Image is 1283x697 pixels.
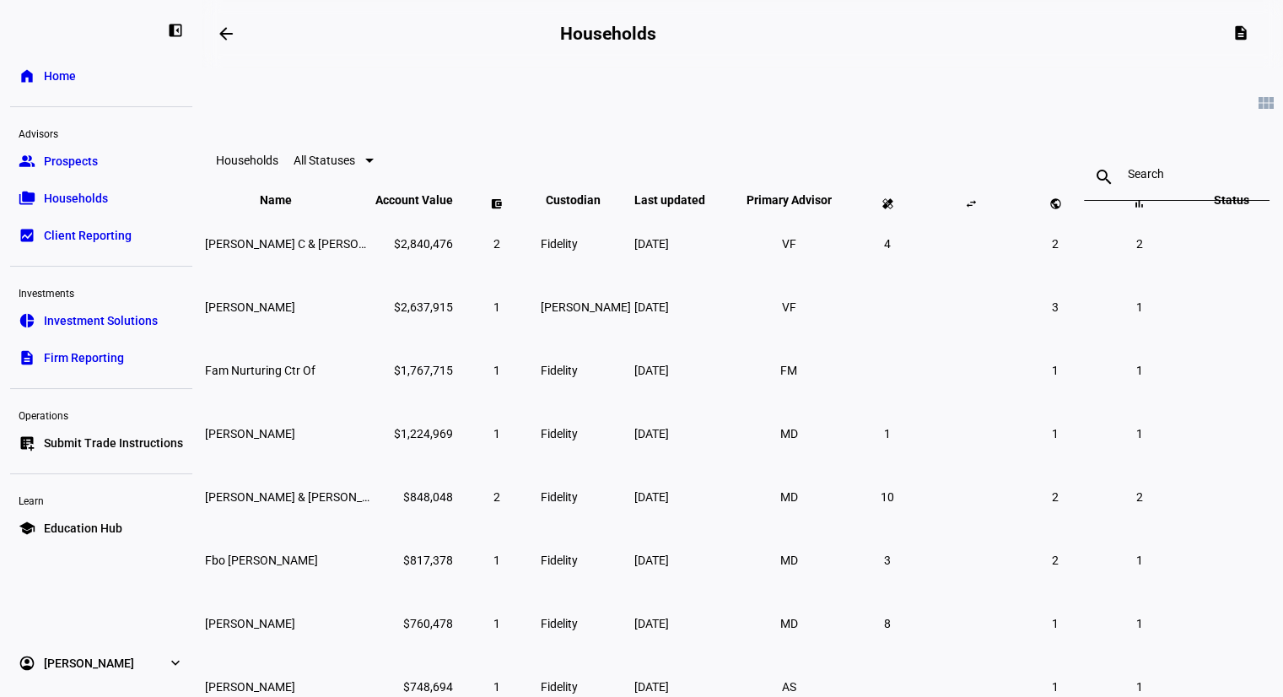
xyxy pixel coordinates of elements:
span: Custodian [546,193,626,207]
span: [DATE] [634,427,669,440]
div: Learn [10,488,192,511]
span: 3 [1052,300,1059,314]
span: 1 [493,617,500,630]
eth-mat-symbol: school [19,520,35,537]
span: [PERSON_NAME] [44,655,134,672]
span: Fidelity [541,237,578,251]
span: 1 [1052,680,1059,694]
span: Fidelity [541,554,578,567]
span: All Statuses [294,154,355,167]
span: Fbo Marian S Pruslin [205,554,318,567]
span: 1 [1136,617,1143,630]
span: [DATE] [634,300,669,314]
li: VF [774,229,804,259]
span: 1 [493,680,500,694]
span: [DATE] [634,490,669,504]
span: Fidelity [541,490,578,504]
mat-icon: search [1084,167,1124,187]
span: 2 [1136,237,1143,251]
div: Advisors [10,121,192,144]
eth-mat-symbol: expand_more [167,655,184,672]
span: [DATE] [634,617,669,630]
span: Client Reporting [44,227,132,244]
span: 1 [493,300,500,314]
td: $1,224,969 [375,403,454,464]
td: $817,378 [375,529,454,591]
span: [DATE] [634,554,669,567]
span: Status [1201,193,1262,207]
span: 2 [1052,490,1059,504]
a: descriptionFirm Reporting [10,341,192,375]
eth-data-table-title: Households [216,154,278,167]
a: groupProspects [10,144,192,178]
eth-mat-symbol: pie_chart [19,312,35,329]
span: Fidelity [541,617,578,630]
span: 8 [884,617,891,630]
span: Investment Solutions [44,312,158,329]
a: pie_chartInvestment Solutions [10,304,192,338]
li: MD [774,419,804,449]
eth-mat-symbol: group [19,153,35,170]
span: 1 [1136,364,1143,377]
span: 4 [884,237,891,251]
span: 2 [1052,554,1059,567]
eth-mat-symbol: folder_copy [19,190,35,207]
span: 2 [1136,490,1143,504]
a: bid_landscapeClient Reporting [10,219,192,252]
td: $848,048 [375,466,454,527]
span: 1 [493,427,500,440]
eth-mat-symbol: left_panel_close [167,22,184,39]
mat-icon: description [1232,24,1249,41]
span: Home [44,68,76,84]
span: [DATE] [634,364,669,377]
span: Submit Trade Instructions [44,435,183,451]
li: MD [774,608,804,639]
span: [DATE] [634,680,669,694]
eth-mat-symbol: description [19,349,35,366]
span: Debora D Mayer [205,300,295,314]
span: Primary Advisor [734,193,844,207]
a: homeHome [10,59,192,93]
span: Account Value [375,193,453,207]
span: 1 [1052,617,1059,630]
li: MD [774,545,804,575]
eth-mat-symbol: bid_landscape [19,227,35,244]
a: folder_copyHouseholds [10,181,192,215]
span: 1 [884,427,891,440]
td: $760,478 [375,592,454,654]
span: Households [44,190,108,207]
mat-icon: view_module [1256,93,1276,113]
span: Name [260,193,317,207]
span: Fidelity [541,680,578,694]
span: Arlene Golda Germain [205,680,295,694]
span: 10 [881,490,894,504]
li: VF [774,292,804,322]
span: 3 [884,554,891,567]
mat-icon: arrow_backwards [216,24,236,44]
span: Kashif Sheikh [205,617,295,630]
span: Vinita C & David L Ferrera [205,237,408,251]
span: Prospects [44,153,98,170]
span: [DATE] [634,237,669,251]
span: Fam Nurturing Ctr Of [205,364,315,377]
span: Linda Stathoplos & John Lee Lillibridge Iii [205,490,398,504]
span: Firm Reporting [44,349,124,366]
eth-mat-symbol: list_alt_add [19,435,35,451]
li: FM [774,355,804,386]
h2: Households [560,24,655,44]
span: 1 [1136,427,1143,440]
span: 2 [1052,237,1059,251]
span: Fidelity [541,427,578,440]
span: 1 [1136,554,1143,567]
span: 1 [1136,680,1143,694]
span: 2 [493,237,500,251]
span: [PERSON_NAME] [541,300,631,314]
span: 2 [493,490,500,504]
span: 1 [493,364,500,377]
eth-mat-symbol: account_circle [19,655,35,672]
input: Search [1128,167,1226,181]
span: 1 [1052,364,1059,377]
div: Operations [10,403,192,426]
span: Fidelity [541,364,578,377]
span: John Lee Lillibridge Iii [205,427,295,440]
